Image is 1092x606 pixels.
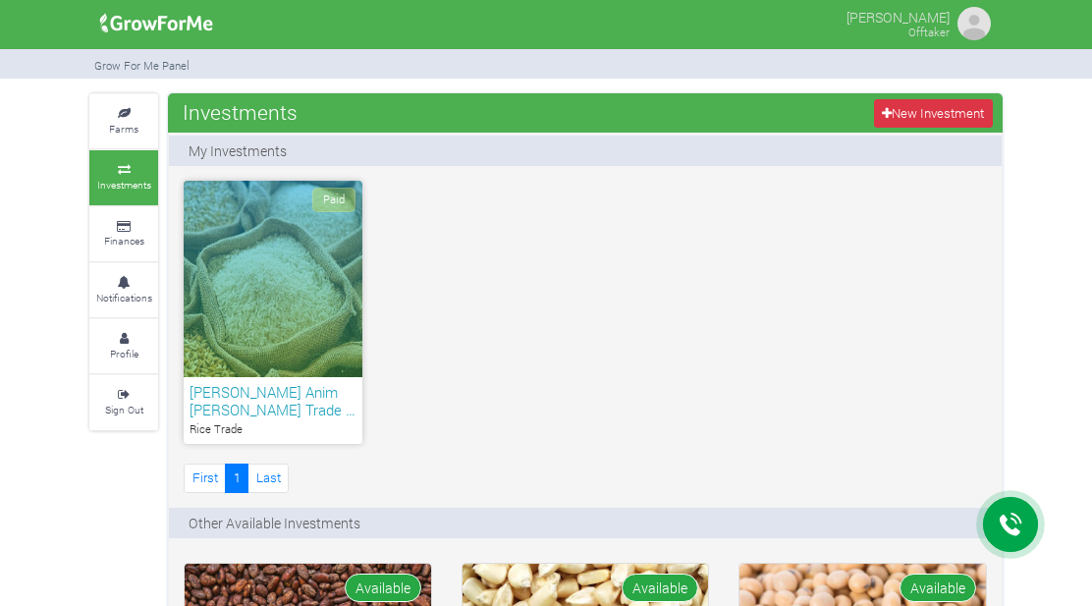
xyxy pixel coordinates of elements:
p: [PERSON_NAME] [846,4,950,28]
small: Finances [104,234,144,248]
img: growforme image [955,4,994,43]
a: First [184,464,226,492]
a: Finances [89,207,158,261]
small: Notifications [96,291,152,304]
a: Profile [89,319,158,373]
a: Last [247,464,289,492]
p: Rice Trade [190,421,356,438]
a: 1 [225,464,248,492]
a: Paid [PERSON_NAME] Anim [PERSON_NAME] Trade … Rice Trade [184,181,362,444]
a: Farms [89,94,158,148]
span: Investments [178,92,302,132]
small: Grow For Me Panel [94,58,190,73]
small: Sign Out [105,403,143,416]
a: Notifications [89,263,158,317]
h6: [PERSON_NAME] Anim [PERSON_NAME] Trade … [190,383,356,418]
small: Offtaker [908,25,950,39]
nav: Page Navigation [184,464,289,492]
span: Available [622,574,698,602]
small: Investments [97,178,151,192]
small: Farms [109,122,138,136]
span: Paid [312,188,355,212]
span: Available [900,574,976,602]
p: My Investments [189,140,287,161]
p: Other Available Investments [189,513,360,533]
span: Available [345,574,421,602]
a: New Investment [874,99,993,128]
a: Investments [89,150,158,204]
a: Sign Out [89,375,158,429]
img: growforme image [93,4,220,43]
small: Profile [110,347,138,360]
